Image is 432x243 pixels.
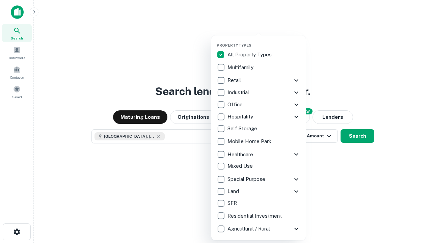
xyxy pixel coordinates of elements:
div: Retail [217,74,300,86]
p: Special Purpose [227,175,267,183]
span: Property Types [217,43,251,47]
p: Residential Investment [227,212,283,220]
p: Hospitality [227,113,254,121]
div: Hospitality [217,111,300,123]
p: Self Storage [227,125,259,133]
div: Industrial [217,86,300,99]
div: Healthcare [217,148,300,160]
p: Land [227,187,240,195]
p: Mixed Use [227,162,254,170]
div: Land [217,185,300,197]
div: Special Purpose [217,173,300,185]
p: Office [227,101,244,109]
p: Multifamily [227,63,255,72]
p: Industrial [227,88,250,97]
p: SFR [227,199,238,207]
p: All Property Types [227,51,273,59]
p: Mobile Home Park [227,137,273,145]
iframe: Chat Widget [398,189,432,221]
p: Agricultural / Rural [227,225,271,233]
p: Retail [227,76,242,84]
p: Healthcare [227,151,254,159]
div: Agricultural / Rural [217,223,300,235]
div: Office [217,99,300,111]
